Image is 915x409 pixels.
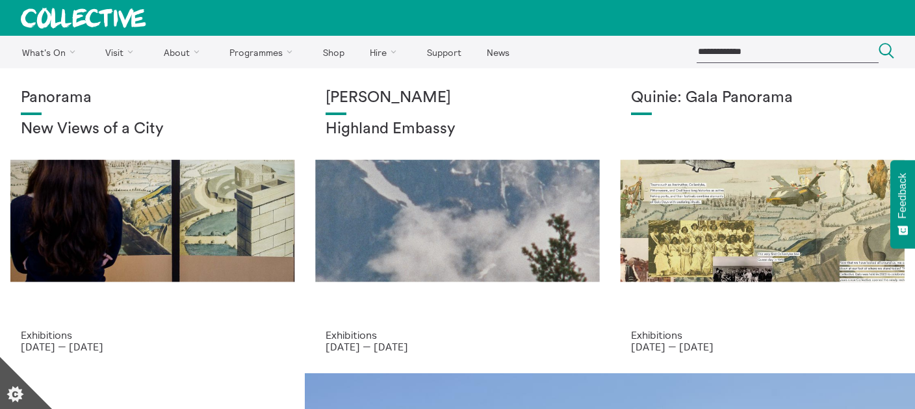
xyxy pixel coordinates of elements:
[94,36,150,68] a: Visit
[326,120,589,139] h2: Highland Embassy
[305,68,610,373] a: Solar wheels 17 [PERSON_NAME] Highland Embassy Exhibitions [DATE] — [DATE]
[21,341,284,352] p: [DATE] — [DATE]
[610,68,915,373] a: Josie Vallely Quinie: Gala Panorama Exhibitions [DATE] — [DATE]
[359,36,413,68] a: Hire
[21,120,284,139] h2: New Views of a City
[415,36,472,68] a: Support
[21,89,284,107] h1: Panorama
[631,329,894,341] p: Exhibitions
[10,36,92,68] a: What's On
[152,36,216,68] a: About
[631,341,894,352] p: [DATE] — [DATE]
[326,89,589,107] h1: [PERSON_NAME]
[326,341,589,352] p: [DATE] — [DATE]
[890,160,915,248] button: Feedback - Show survey
[21,329,284,341] p: Exhibitions
[475,36,521,68] a: News
[897,173,909,218] span: Feedback
[326,329,589,341] p: Exhibitions
[631,89,894,107] h1: Quinie: Gala Panorama
[311,36,355,68] a: Shop
[218,36,309,68] a: Programmes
